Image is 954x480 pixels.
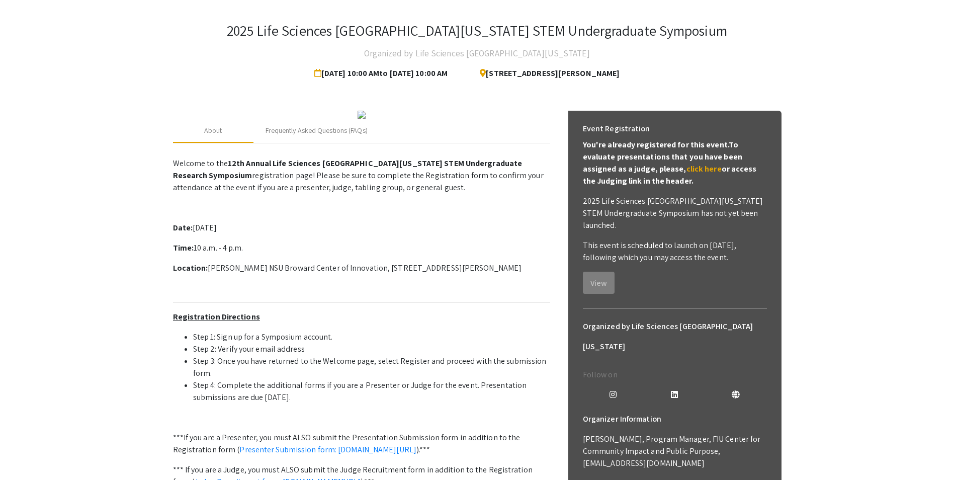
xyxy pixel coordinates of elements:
h6: Organized by Life Sciences [GEOGRAPHIC_DATA][US_STATE] [583,316,767,357]
img: 32153a09-f8cb-4114-bf27-cfb6bc84fc69.png [358,111,366,119]
a: Presenter Submission form: [DOMAIN_NAME][URL] [239,444,416,455]
button: View [583,272,615,294]
li: Step 2: Verify your email address [193,343,550,355]
iframe: Chat [8,435,43,472]
p: [PERSON_NAME], Program Manager, FIU Center for Community Impact and Public Purpose, [EMAIL_ADDRES... [583,433,767,469]
p: This event is scheduled to launch on [DATE], following which you may access the event. [583,239,767,264]
li: Step 4: Complete the additional forms if you are a Presenter or Judge for the event. Presentation... [193,379,550,404]
span: [DATE] 10:00 AM to [DATE] 10:00 AM [314,63,452,84]
p: 10 a.m. - 4 p.m. [173,242,550,254]
h4: Organized by Life Sciences [GEOGRAPHIC_DATA][US_STATE] [364,43,589,63]
p: [PERSON_NAME] NSU Broward Center of Innovation, [STREET_ADDRESS][PERSON_NAME] [173,262,550,274]
p: ***If you are a Presenter, you must ALSO submit the Presentation Submission form in addition to t... [173,432,550,456]
span: [STREET_ADDRESS][PERSON_NAME] [472,63,620,84]
li: Step 1: Sign up for a Symposium account. [193,331,550,343]
div: Frequently Asked Questions (FAQs) [266,125,368,136]
h3: 2025 Life Sciences [GEOGRAPHIC_DATA][US_STATE] STEM Undergraduate Symposium [227,22,727,39]
u: Registration Directions [173,311,260,322]
li: Step 3: Once you have returned to the Welcome page, select Register and proceed with the submissi... [193,355,550,379]
p: 2025 Life Sciences [GEOGRAPHIC_DATA][US_STATE] STEM Undergraduate Symposium has not yet been laun... [583,195,767,231]
strong: Time: [173,243,194,253]
p: [DATE] [173,222,550,234]
p: Welcome to the registration page! Please be sure to complete the Registration form to confirm you... [173,157,550,194]
h6: Event Registration [583,119,650,139]
strong: 12th Annual Life Sciences [GEOGRAPHIC_DATA][US_STATE] STEM Undergraduate Research Symposium [173,158,523,181]
div: About [204,125,222,136]
strong: Date: [173,222,193,233]
h6: Organizer Information [583,409,767,429]
strong: Location: [173,263,208,273]
a: click here [686,164,722,174]
p: Follow on [583,369,767,381]
p: You're already registered for this event. To evaluate presentations that you have been assigned a... [583,139,767,187]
